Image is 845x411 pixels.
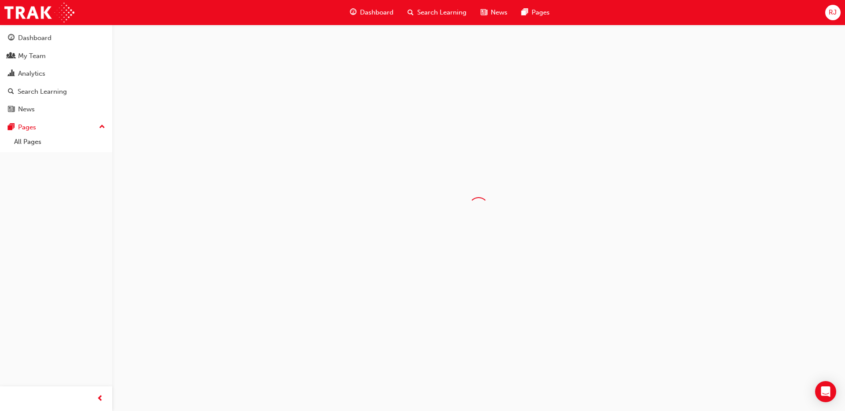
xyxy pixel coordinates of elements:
span: people-icon [8,52,15,60]
span: News [491,7,507,18]
div: Analytics [18,69,45,79]
span: search-icon [408,7,414,18]
span: guage-icon [8,34,15,42]
span: prev-icon [97,393,103,404]
a: news-iconNews [474,4,514,22]
a: Dashboard [4,30,109,46]
span: Pages [532,7,550,18]
div: Pages [18,122,36,132]
button: RJ [825,5,841,20]
span: RJ [829,7,837,18]
a: pages-iconPages [514,4,557,22]
div: My Team [18,51,46,61]
a: News [4,101,109,117]
span: pages-icon [8,124,15,132]
a: My Team [4,48,109,64]
a: All Pages [11,135,109,149]
button: Pages [4,119,109,136]
div: Dashboard [18,33,51,43]
span: guage-icon [350,7,356,18]
span: news-icon [8,106,15,114]
span: Dashboard [360,7,393,18]
span: chart-icon [8,70,15,78]
a: guage-iconDashboard [343,4,400,22]
img: Trak [4,3,74,22]
span: up-icon [99,121,105,133]
span: news-icon [481,7,487,18]
a: Search Learning [4,84,109,100]
a: Analytics [4,66,109,82]
a: search-iconSearch Learning [400,4,474,22]
button: DashboardMy TeamAnalyticsSearch LearningNews [4,28,109,119]
span: pages-icon [522,7,528,18]
span: search-icon [8,88,14,96]
span: Search Learning [417,7,467,18]
div: Open Intercom Messenger [815,381,836,402]
div: Search Learning [18,87,67,97]
div: News [18,104,35,114]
